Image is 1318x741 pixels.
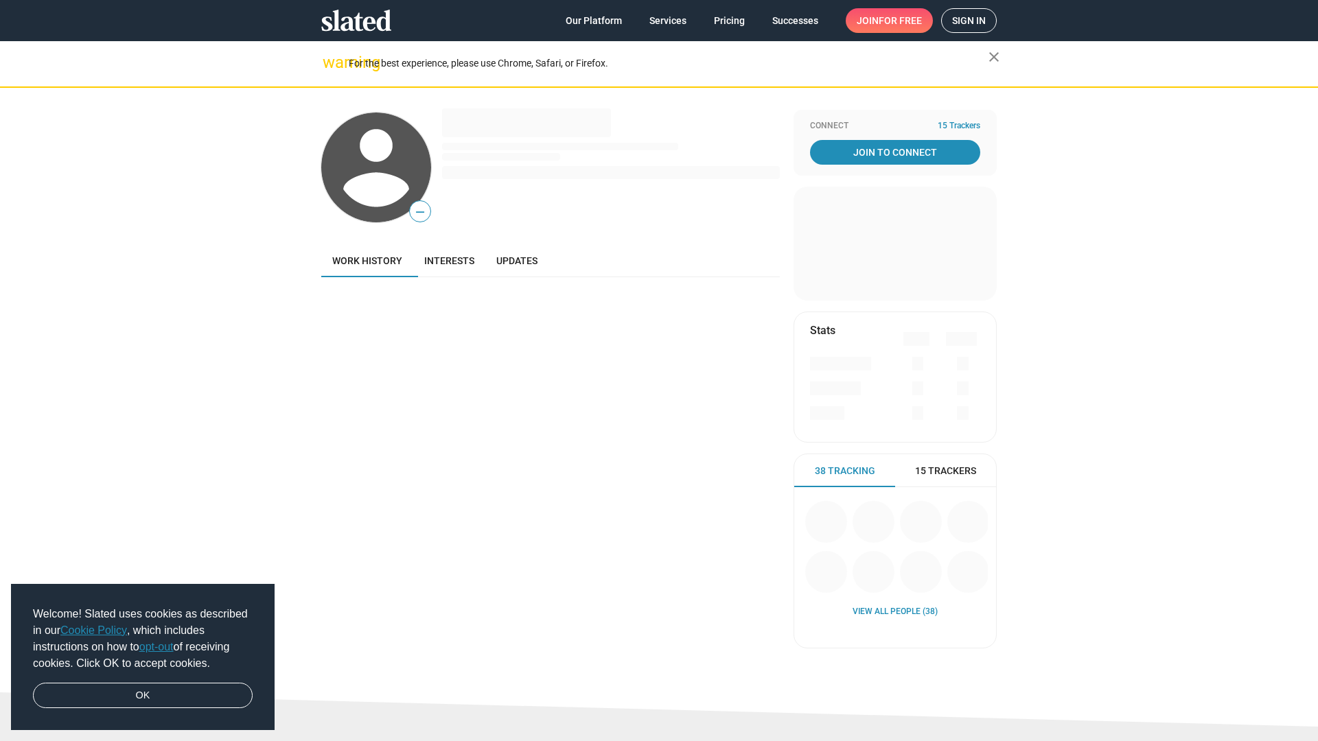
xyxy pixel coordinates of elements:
[714,8,745,33] span: Pricing
[413,244,485,277] a: Interests
[60,624,127,636] a: Cookie Policy
[139,641,174,652] a: opt-out
[761,8,829,33] a: Successes
[638,8,697,33] a: Services
[853,607,938,617] a: View all People (38)
[810,121,980,132] div: Connect
[555,8,633,33] a: Our Platform
[915,464,976,478] span: 15 Trackers
[703,8,756,33] a: Pricing
[879,8,922,33] span: for free
[323,54,339,71] mat-icon: warning
[349,54,988,73] div: For the best experience, please use Chrome, Safari, or Firefox.
[332,255,402,266] span: Work history
[33,606,253,672] span: Welcome! Slated uses cookies as described in our , which includes instructions on how to of recei...
[424,255,474,266] span: Interests
[857,8,922,33] span: Join
[496,255,537,266] span: Updates
[952,9,986,32] span: Sign in
[649,8,686,33] span: Services
[810,140,980,165] a: Join To Connect
[321,244,413,277] a: Work history
[846,8,933,33] a: Joinfor free
[813,140,978,165] span: Join To Connect
[485,244,548,277] a: Updates
[815,464,875,478] span: 38 Tracking
[410,203,430,221] span: —
[33,683,253,709] a: dismiss cookie message
[810,323,835,338] mat-card-title: Stats
[11,584,275,731] div: cookieconsent
[772,8,818,33] span: Successes
[938,121,980,132] span: 15 Trackers
[566,8,622,33] span: Our Platform
[941,8,997,33] a: Sign in
[986,49,1002,65] mat-icon: close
